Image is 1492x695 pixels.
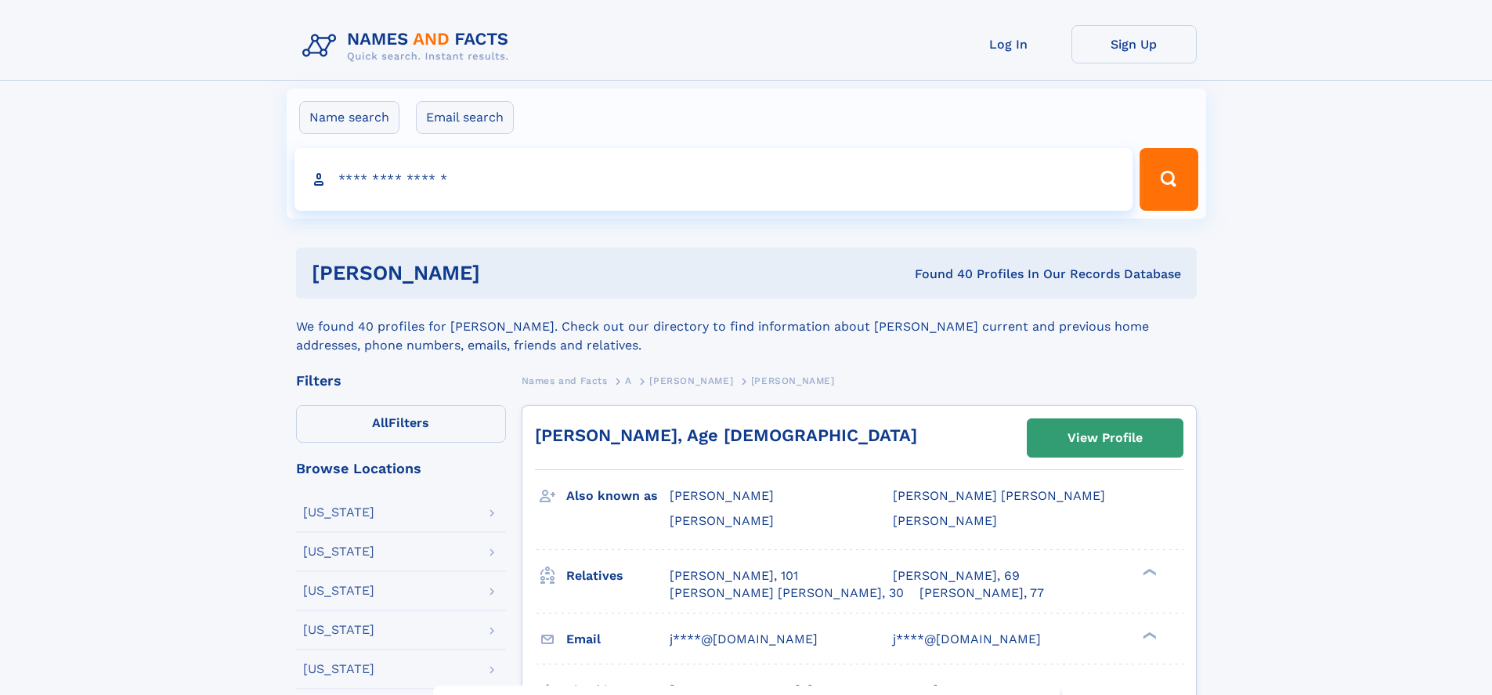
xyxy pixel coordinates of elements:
h3: Also known as [566,483,670,509]
h1: [PERSON_NAME] [312,263,698,283]
a: [PERSON_NAME], Age [DEMOGRAPHIC_DATA] [535,425,917,445]
span: [PERSON_NAME] [PERSON_NAME] [893,488,1105,503]
span: [PERSON_NAME] [670,488,774,503]
span: [PERSON_NAME] [649,375,733,386]
div: Browse Locations [296,462,506,476]
a: View Profile [1028,419,1183,457]
a: [PERSON_NAME], 77 [919,585,1044,602]
label: Email search [416,101,514,134]
a: [PERSON_NAME], 101 [670,567,798,585]
div: ❯ [1139,566,1158,577]
img: Logo Names and Facts [296,25,522,67]
a: A [625,371,632,390]
a: [PERSON_NAME], 69 [893,567,1020,585]
a: [PERSON_NAME] [649,371,733,390]
span: A [625,375,632,386]
label: Filters [296,405,506,443]
a: Sign Up [1071,25,1197,63]
span: [PERSON_NAME] [670,513,774,528]
div: View Profile [1068,420,1143,456]
label: Name search [299,101,399,134]
span: [PERSON_NAME] [893,513,997,528]
h3: Relatives [566,563,670,589]
span: [PERSON_NAME] [751,375,835,386]
div: ❯ [1139,630,1158,640]
div: [US_STATE] [303,624,374,636]
div: Found 40 Profiles In Our Records Database [697,266,1181,283]
input: search input [294,148,1133,211]
div: [US_STATE] [303,545,374,558]
h3: Email [566,626,670,653]
div: [US_STATE] [303,506,374,519]
div: We found 40 profiles for [PERSON_NAME]. Check out our directory to find information about [PERSON... [296,299,1197,355]
div: Filters [296,374,506,388]
a: [PERSON_NAME] [PERSON_NAME], 30 [670,585,904,602]
a: Names and Facts [522,371,608,390]
div: [US_STATE] [303,663,374,675]
a: Log In [946,25,1071,63]
button: Search Button [1140,148,1198,211]
div: [US_STATE] [303,585,374,597]
span: All [372,415,388,430]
